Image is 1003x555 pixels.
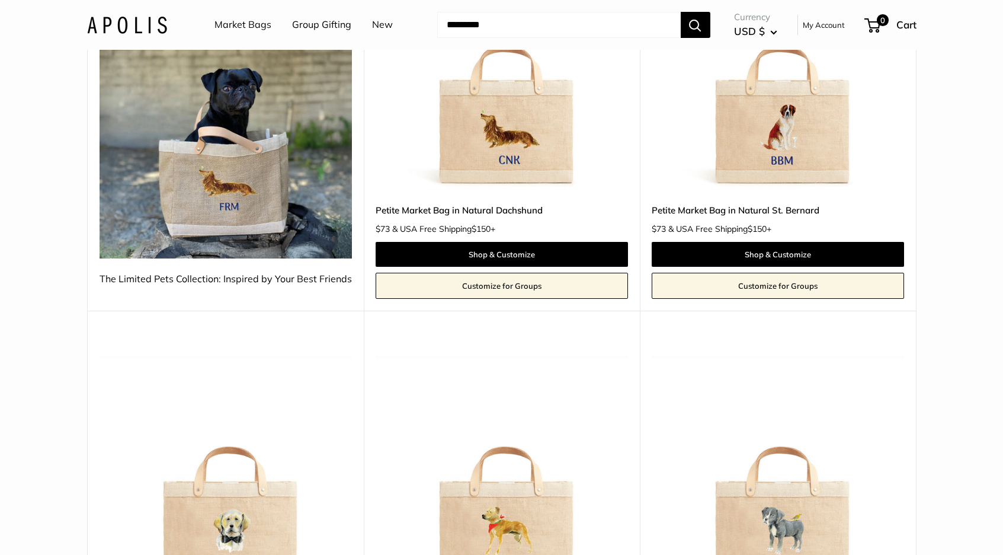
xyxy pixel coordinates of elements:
[652,242,904,267] a: Shop & Customize
[652,224,666,234] span: $73
[372,16,393,34] a: New
[876,14,888,26] span: 0
[681,12,710,38] button: Search
[87,16,167,33] img: Apolis
[100,270,352,288] div: The Limited Pets Collection: Inspired by Your Best Friends
[376,242,628,267] a: Shop & Customize
[896,18,917,31] span: Cart
[652,273,904,299] a: Customize for Groups
[292,16,351,34] a: Group Gifting
[734,22,777,41] button: USD $
[472,224,491,234] span: $150
[748,224,767,234] span: $150
[376,203,628,217] a: Petite Market Bag in Natural Dachshund
[734,25,765,37] span: USD $
[437,12,681,38] input: Search...
[392,225,495,233] span: & USA Free Shipping +
[376,273,628,299] a: Customize for Groups
[652,203,904,217] a: Petite Market Bag in Natural St. Bernard
[734,9,777,25] span: Currency
[668,225,771,233] span: & USA Free Shipping +
[214,16,271,34] a: Market Bags
[866,15,917,34] a: 0 Cart
[376,224,390,234] span: $73
[803,18,845,32] a: My Account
